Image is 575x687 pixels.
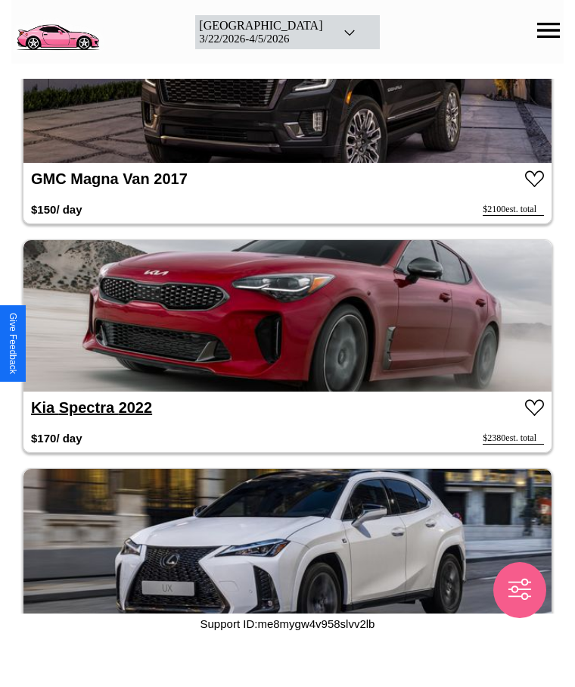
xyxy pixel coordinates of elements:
img: logo [11,8,104,53]
div: 3 / 22 / 2026 - 4 / 5 / 2026 [199,33,322,45]
h3: $ 150 / day [31,195,82,223]
a: Kia Spectra 2022 [31,399,152,416]
div: $ 2380 est. total [483,432,544,445]
div: Give Feedback [8,313,18,374]
a: GMC Magna Van 2017 [31,170,188,187]
h3: $ 170 / day [31,424,82,452]
p: Support ID: me8mygw4v958slvv2lb [200,614,375,634]
div: [GEOGRAPHIC_DATA] [199,19,322,33]
div: $ 2100 est. total [483,204,544,216]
